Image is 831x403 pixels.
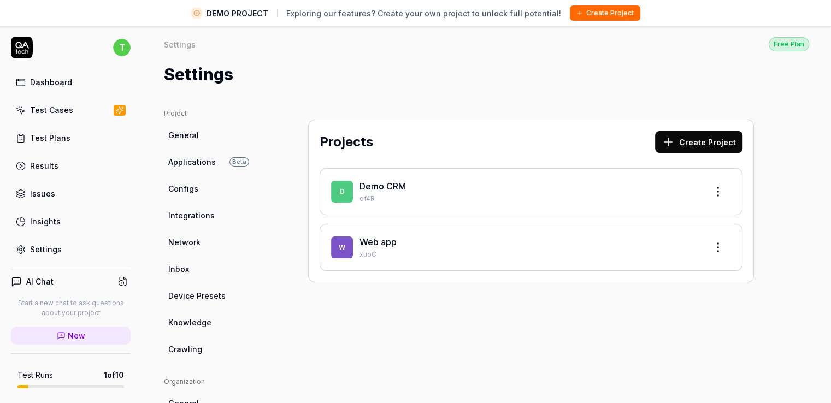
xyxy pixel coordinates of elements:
div: Insights [30,216,61,227]
span: W [331,236,353,258]
div: Settings [30,244,62,255]
a: Device Presets [164,286,269,306]
a: Inbox [164,259,269,279]
h2: Projects [320,132,373,152]
button: Create Project [570,5,640,21]
div: Dashboard [30,76,72,88]
span: 1 of 10 [104,369,124,381]
p: Start a new chat to ask questions about your project [11,298,131,318]
span: t [113,39,131,56]
div: Test Plans [30,132,70,144]
span: Device Presets [168,290,226,301]
span: New [68,330,85,341]
span: Applications [168,156,216,168]
div: Issues [30,188,55,199]
div: Organization [164,377,269,387]
h5: Test Runs [17,370,53,380]
h4: AI Chat [26,276,54,287]
a: ApplicationsBeta [164,152,269,172]
a: Dashboard [11,72,131,93]
p: xuoC [359,250,698,259]
a: Issues [11,183,131,204]
a: Knowledge [164,312,269,333]
a: Crawling [164,339,269,359]
button: Create Project [655,131,742,153]
a: Results [11,155,131,176]
a: Web app [359,236,397,247]
span: General [168,129,199,141]
span: Configs [168,183,198,194]
div: Results [30,160,58,171]
a: Test Plans [11,127,131,149]
button: t [113,37,131,58]
span: Exploring our features? Create your own project to unlock full potential! [286,8,561,19]
div: Settings [164,39,196,50]
span: Crawling [168,343,202,355]
span: D [331,181,353,203]
div: Project [164,109,269,118]
span: Beta [229,157,249,167]
span: Inbox [168,263,189,275]
span: Network [168,236,201,248]
button: Free Plan [769,37,809,51]
a: Test Cases [11,99,131,121]
a: Demo CRM [359,181,406,192]
div: Test Cases [30,104,73,116]
p: of4R [359,194,698,204]
a: New [11,327,131,345]
a: General [164,125,269,145]
a: Insights [11,211,131,232]
a: Settings [11,239,131,260]
a: Network [164,232,269,252]
span: DEMO PROJECT [207,8,268,19]
span: Integrations [168,210,215,221]
a: Configs [164,179,269,199]
span: Knowledge [168,317,211,328]
h1: Settings [164,62,233,87]
a: Integrations [164,205,269,226]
